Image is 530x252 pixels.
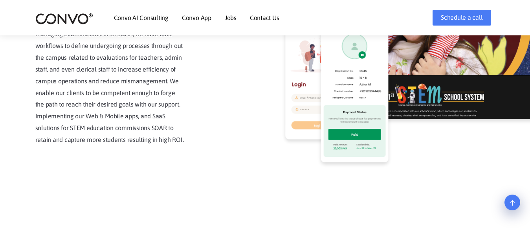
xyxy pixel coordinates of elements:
[225,15,237,21] a: Jobs
[182,15,211,21] a: Convo App
[114,15,169,21] a: Convo AI Consulting
[35,5,185,146] p: Our EdTech clients require solutions for various processes other than sharing educational materia...
[433,10,491,26] a: Schedule a call
[250,15,279,21] a: Contact Us
[35,13,93,25] img: logo_2.png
